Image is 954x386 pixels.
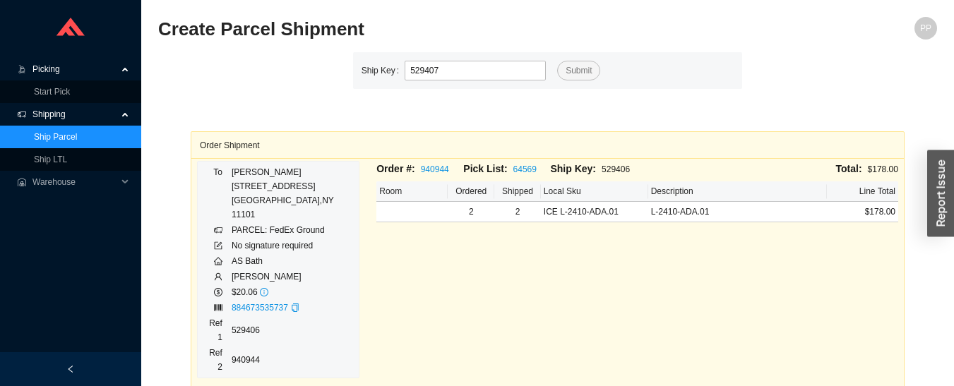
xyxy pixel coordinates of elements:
div: $178.00 [638,161,898,177]
div: [PERSON_NAME] [STREET_ADDRESS] [GEOGRAPHIC_DATA] , NY 11101 [232,165,352,222]
td: No signature required [231,238,353,253]
a: Start Pick [34,87,70,97]
td: $178.00 [827,202,898,222]
td: To [203,164,231,222]
span: Shipping [32,103,117,126]
td: 529406 [231,315,353,345]
span: Picking [32,58,117,80]
a: 940944 [421,164,449,174]
span: info-circle [260,288,268,296]
span: copy [291,303,299,312]
div: L-2410-ADA.01 [651,205,824,219]
td: Ref 1 [203,315,231,345]
span: user [214,272,222,281]
td: 2 [494,202,541,222]
span: left [66,365,75,373]
span: PP [920,17,931,40]
td: 940944 [231,345,353,375]
td: PARCEL: FedEx Ground [231,222,353,238]
span: dollar [214,288,222,296]
div: Copy [291,301,299,315]
td: 2 [448,202,494,222]
div: 529406 [550,161,637,177]
th: Description [648,181,827,202]
td: $20.06 [231,284,353,300]
td: [PERSON_NAME] [231,269,353,284]
th: Ordered [448,181,494,202]
button: Submit [557,61,600,80]
th: Room [376,181,448,202]
label: Ship Key [362,61,405,80]
span: barcode [214,303,222,312]
span: Warehouse [32,171,117,193]
td: ICE L-2410-ADA.01 [541,202,648,222]
a: Ship LTL [34,155,67,164]
td: Ref 2 [203,345,231,375]
a: 64569 [513,164,537,174]
span: Order #: [376,163,415,174]
span: Total: [836,163,862,174]
span: home [214,257,222,265]
th: Line Total [827,181,898,202]
th: Local Sku [541,181,648,202]
div: Order Shipment [200,132,895,158]
td: AS Bath [231,253,353,269]
th: Shipped [494,181,541,202]
a: 884673535737 [232,303,288,313]
span: Ship Key: [550,163,596,174]
span: Pick List: [463,163,507,174]
h2: Create Parcel Shipment [158,17,742,42]
a: Ship Parcel [34,132,77,142]
span: form [214,241,222,250]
